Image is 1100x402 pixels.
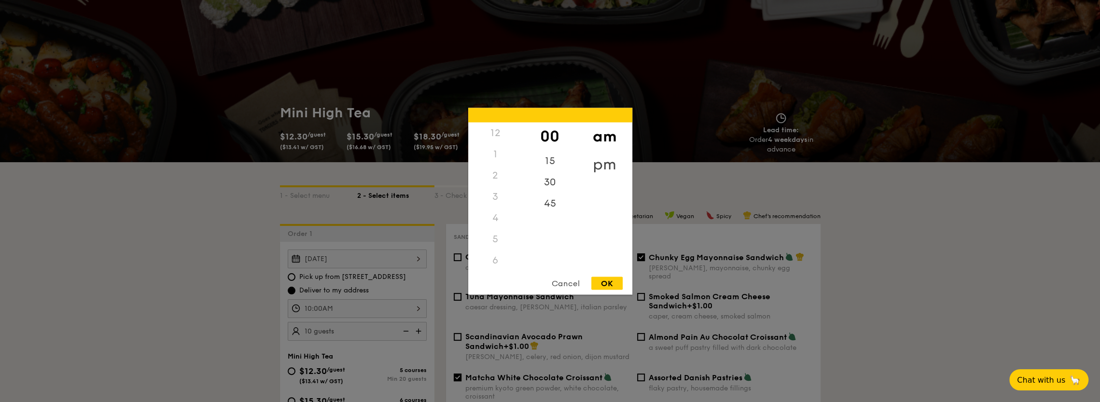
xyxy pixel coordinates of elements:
[542,277,589,290] div: Cancel
[523,150,577,171] div: 15
[468,207,523,228] div: 4
[577,150,632,178] div: pm
[468,122,523,143] div: 12
[1009,369,1088,390] button: Chat with us🦙
[591,277,623,290] div: OK
[1069,374,1081,386] span: 🦙
[1017,375,1065,385] span: Chat with us
[468,165,523,186] div: 2
[523,122,577,150] div: 00
[468,250,523,271] div: 6
[523,193,577,214] div: 45
[468,186,523,207] div: 3
[468,143,523,165] div: 1
[523,171,577,193] div: 30
[577,122,632,150] div: am
[468,228,523,250] div: 5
